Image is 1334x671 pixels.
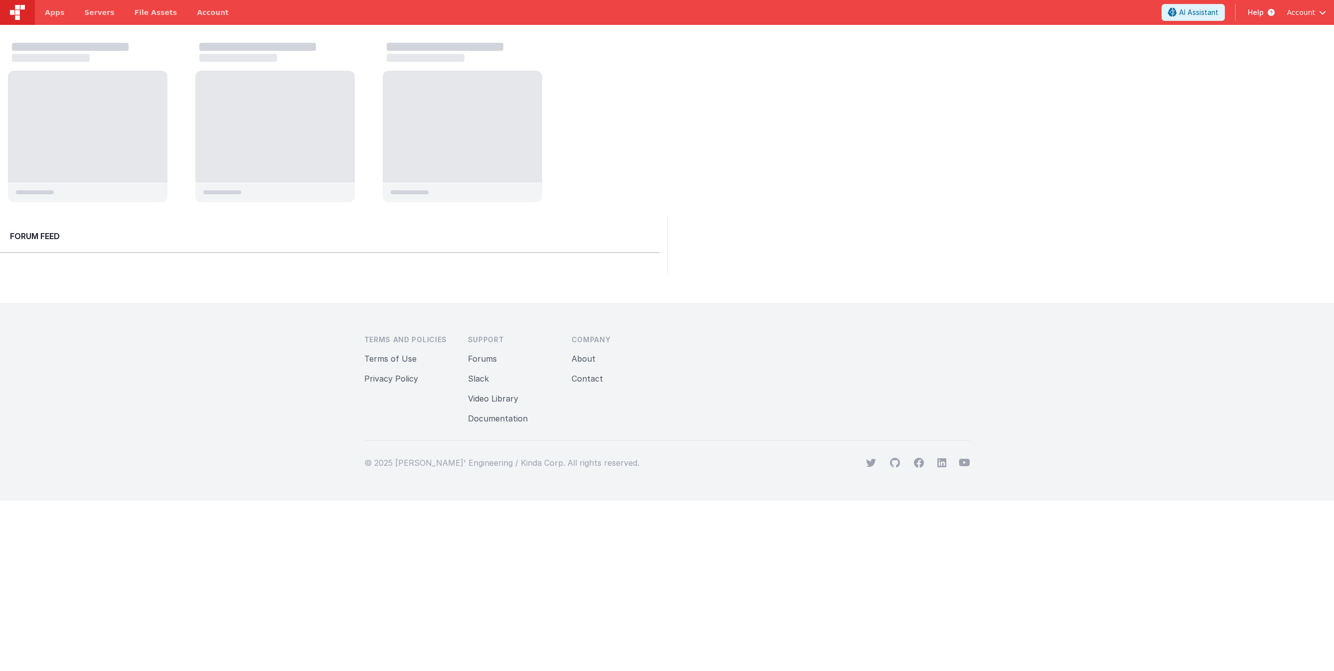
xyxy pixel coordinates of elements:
[468,353,497,365] button: Forums
[364,335,452,345] h3: Terms and Policies
[135,7,177,17] span: File Assets
[468,412,528,424] button: Documentation
[468,374,489,384] a: Slack
[364,374,418,384] a: Privacy Policy
[10,230,649,242] h2: Forum Feed
[1287,7,1326,17] button: Account
[468,335,556,345] h3: Support
[364,354,417,364] a: Terms of Use
[572,335,659,345] h3: Company
[1287,7,1315,17] span: Account
[45,7,64,17] span: Apps
[937,458,947,468] svg: viewBox="0 0 24 24" aria-hidden="true">
[1248,7,1264,17] span: Help
[84,7,114,17] span: Servers
[572,353,595,365] button: About
[1162,4,1225,21] button: AI Assistant
[572,354,595,364] a: About
[468,373,489,385] button: Slack
[468,393,518,404] button: Video Library
[572,373,603,385] button: Contact
[364,457,639,469] p: © 2025 [PERSON_NAME]' Engineering / Kinda Corp. All rights reserved.
[1179,7,1218,17] span: AI Assistant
